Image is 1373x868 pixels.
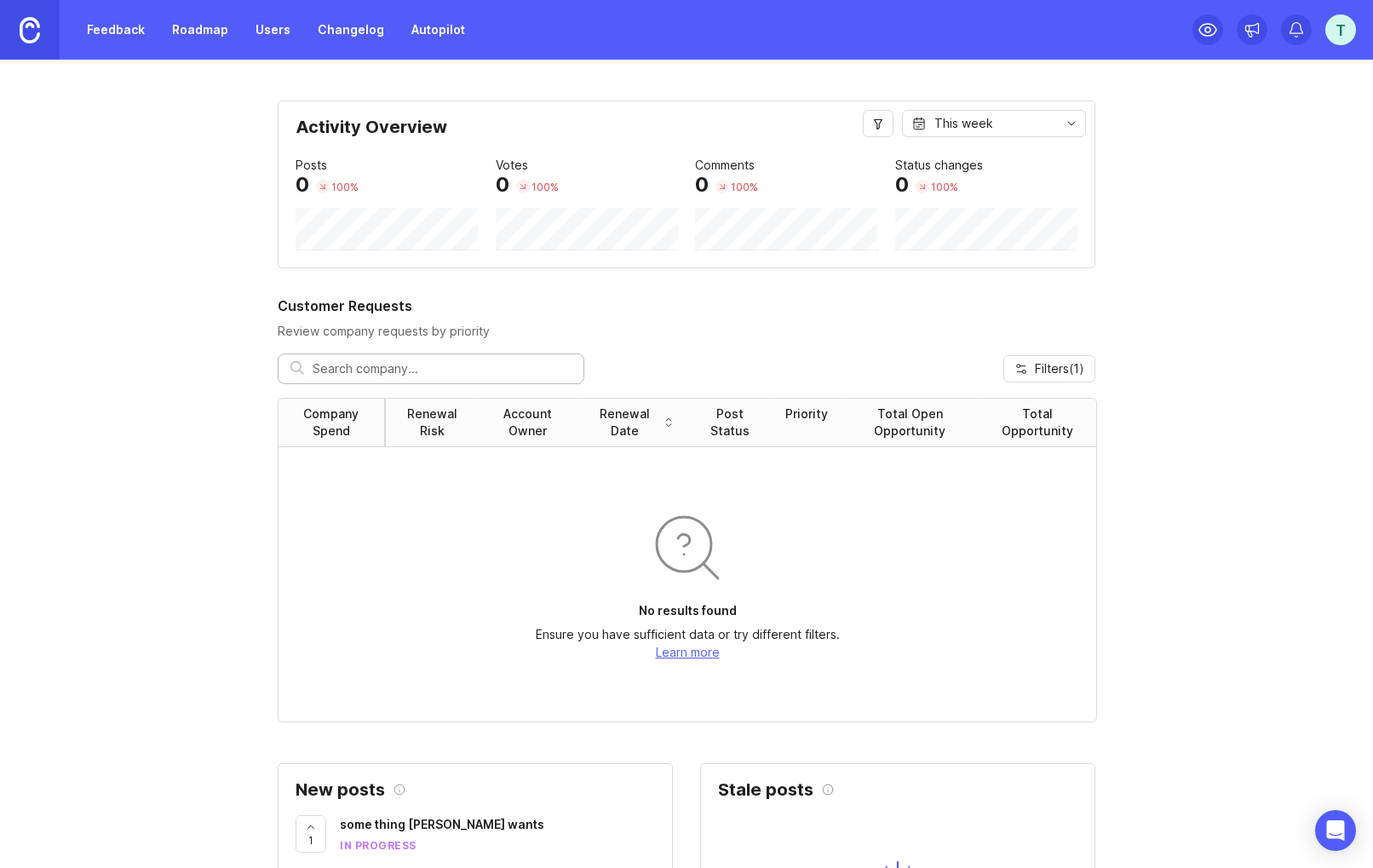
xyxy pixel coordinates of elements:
a: Feedback [77,14,155,45]
span: 1 [308,833,313,848]
p: No results found [639,602,737,619]
div: Renewal Risk [399,405,465,440]
a: Changelog [307,14,394,45]
span: some thing [PERSON_NAME] wants [340,817,544,831]
button: T [1325,14,1356,45]
input: Search company... [313,359,572,378]
div: 0 [895,175,909,195]
h2: Stale posts [718,781,813,798]
h2: Customer Requests [278,296,1095,316]
img: Canny Home [20,17,40,43]
div: Posts [296,156,327,175]
p: Ensure you have sufficient data or try different filters. [536,626,840,643]
a: some thing [PERSON_NAME] wantsin progress [340,815,655,853]
div: Votes [496,156,528,175]
svg: toggle icon [1058,117,1085,130]
a: Autopilot [401,14,475,45]
div: 0 [496,175,509,195]
p: Review company requests by priority [278,323,1095,340]
a: Users [245,14,301,45]
div: Activity Overview [296,118,1077,149]
div: Total Opportunity [992,405,1083,440]
div: Total Open Opportunity [855,405,965,440]
div: Account Owner [492,405,564,440]
div: This week [934,114,993,133]
button: Filters(1) [1003,355,1095,382]
h2: New posts [296,781,385,798]
div: Open Intercom Messenger [1315,810,1356,851]
div: 100 % [931,180,958,194]
div: in progress [340,838,416,853]
div: Comments [695,156,755,175]
span: Filters [1035,360,1084,377]
button: 1 [296,815,326,853]
img: svg+xml;base64,PHN2ZyB3aWR0aD0iOTYiIGhlaWdodD0iOTYiIGZpbGw9Im5vbmUiIHhtbG5zPSJodHRwOi8vd3d3LnczLm... [646,507,728,589]
div: Post Status [702,405,758,440]
a: Learn more [656,645,720,659]
div: 0 [695,175,709,195]
div: Company Spend [292,405,371,440]
div: 100 % [331,180,359,194]
div: 100 % [531,180,559,194]
a: Roadmap [162,14,238,45]
div: 0 [296,175,309,195]
span: ( 1 ) [1069,361,1084,376]
div: Priority [785,405,828,423]
div: 100 % [731,180,758,194]
div: Renewal Date [591,405,658,440]
div: Status changes [895,156,983,175]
